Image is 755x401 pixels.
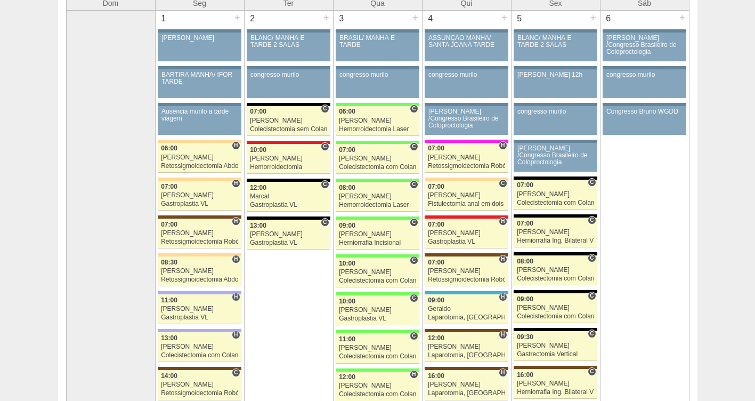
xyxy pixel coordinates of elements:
div: Congresso Bruno WGDD [606,108,683,115]
span: Hospital [232,179,240,188]
div: [PERSON_NAME] [517,191,594,198]
div: congresso murilo [339,71,416,78]
a: C 11:00 [PERSON_NAME] Colecistectomia com Colangiografia VL [336,333,419,363]
div: Gastrectomia Vertical [517,351,594,358]
div: Key: Aviso [425,66,508,69]
span: Consultório [588,367,596,376]
span: 07:00 [250,108,266,115]
span: Consultório [410,142,418,151]
a: BARTIRA MANHÃ/ IFOR TARDE [158,69,241,98]
div: [PERSON_NAME] [428,381,505,388]
span: 08:00 [339,184,355,191]
div: Ausencia murilo a tarde viagem [161,108,238,122]
a: H 13:00 [PERSON_NAME] Colecistectomia com Colangiografia VL [158,332,241,362]
div: [PERSON_NAME] [339,307,416,314]
div: Key: Blanc [247,216,330,220]
div: Key: Brasil [336,216,419,220]
div: Colecistectomia com Colangiografia VL [339,391,416,398]
span: Consultório [588,292,596,300]
span: 13:00 [161,334,177,342]
div: Key: Brasil [336,330,419,333]
a: Ausencia murilo a tarde viagem [158,106,241,135]
div: Key: Aviso [425,29,508,33]
span: 10:00 [250,146,266,154]
span: 06:00 [161,145,177,152]
div: 2 [245,11,261,27]
a: C 06:00 [PERSON_NAME] Hemorroidectomia Laser [336,106,419,136]
span: 07:00 [517,181,533,189]
div: Key: Santa Joana [425,329,508,332]
span: 06:00 [339,108,355,115]
div: Key: Neomater [425,291,508,294]
div: Hemorroidectomia [250,164,327,171]
div: Colecistectomia com Colangiografia VL [339,353,416,360]
div: Key: Aviso [158,29,241,33]
a: H 09:00 Geraldo Laparotomia, [GEOGRAPHIC_DATA], Drenagem, Bridas VL [425,294,508,324]
div: Hemorroidectomia Laser [339,126,416,133]
a: C 10:00 [PERSON_NAME] Colecistectomia com Colangiografia VL [336,258,419,287]
a: H 11:00 [PERSON_NAME] Gastroplastia VL [158,294,241,324]
a: C 07:00 [PERSON_NAME] Colecistectomia com Colangiografia VL [514,180,597,210]
span: 07:00 [428,183,444,190]
a: [PERSON_NAME] /Congresso Brasileiro de Coloproctologia [514,143,597,172]
div: [PERSON_NAME] [517,304,594,311]
div: Gastroplastia VL [161,200,238,207]
div: Colecistectomia com Colangiografia VL [517,275,594,282]
div: [PERSON_NAME] [250,117,327,124]
div: Key: Aviso [336,66,419,69]
a: congresso murilo [425,69,508,98]
div: [PERSON_NAME] [517,229,594,236]
span: 13:00 [250,222,266,229]
div: [PERSON_NAME] /Congresso Brasileiro de Coloproctologia [517,145,594,166]
div: Key: Aviso [425,103,508,106]
span: 16:00 [428,372,444,380]
span: Consultório [410,294,418,302]
span: Hospital [499,141,507,150]
span: 08:00 [517,258,533,265]
div: Key: Christóvão da Gama [158,329,241,332]
a: C 13:00 [PERSON_NAME] Gastroplastia VL [247,220,330,250]
div: Key: Santa Joana [158,367,241,370]
span: Hospital [232,141,240,150]
span: Hospital [232,255,240,263]
div: [PERSON_NAME] [517,342,594,349]
span: Consultório [588,254,596,262]
span: Consultório [588,178,596,187]
div: [PERSON_NAME] /Congresso Brasileiro de Coloproctologia [428,108,505,130]
div: Key: Brasil [336,141,419,144]
div: Key: Christóvão da Gama [158,291,241,294]
div: [PERSON_NAME] [428,154,505,161]
a: C 09:30 [PERSON_NAME] Gastrectomia Vertical [514,331,597,361]
a: congresso murilo [603,69,686,98]
div: Key: Assunção [425,215,508,219]
span: 09:00 [517,295,533,303]
div: congresso murilo [428,71,505,78]
span: Consultório [232,368,240,377]
div: Key: Blanc [247,179,330,182]
span: 09:00 [428,296,444,304]
span: Consultório [410,256,418,264]
div: BRASIL/ MANHÃ E TARDE [339,35,416,49]
div: Colecistectomia com Colangiografia VL [339,277,416,284]
div: 1 [156,11,172,27]
div: ASSUNÇÃO MANHÃ/ SANTA JOANA TARDE [428,35,505,49]
div: Gastroplastia VL [339,315,416,322]
a: congresso murilo [514,106,597,135]
div: [PERSON_NAME] [428,230,505,237]
div: [PERSON_NAME] [161,343,238,350]
div: Key: Blanc [514,290,597,293]
div: + [411,11,420,25]
div: congresso murilo [517,108,594,115]
div: Key: Blanc [247,103,330,106]
a: C 09:00 [PERSON_NAME] Herniorrafia Incisional [336,220,419,250]
div: Key: Aviso [514,66,597,69]
a: H 08:30 [PERSON_NAME] Retossigmoidectomia Abdominal VL [158,256,241,286]
div: Key: Aviso [158,66,241,69]
span: 10:00 [339,260,355,267]
div: [PERSON_NAME] [517,380,594,387]
div: BLANC/ MANHÃ E TARDE 2 SALAS [250,35,327,49]
span: Consultório [321,105,329,113]
div: Key: Aviso [247,29,330,33]
div: Hemorroidectomia Laser [339,202,416,208]
a: C 07:00 [PERSON_NAME] Fistulectomia anal em dois tempos [425,181,508,211]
